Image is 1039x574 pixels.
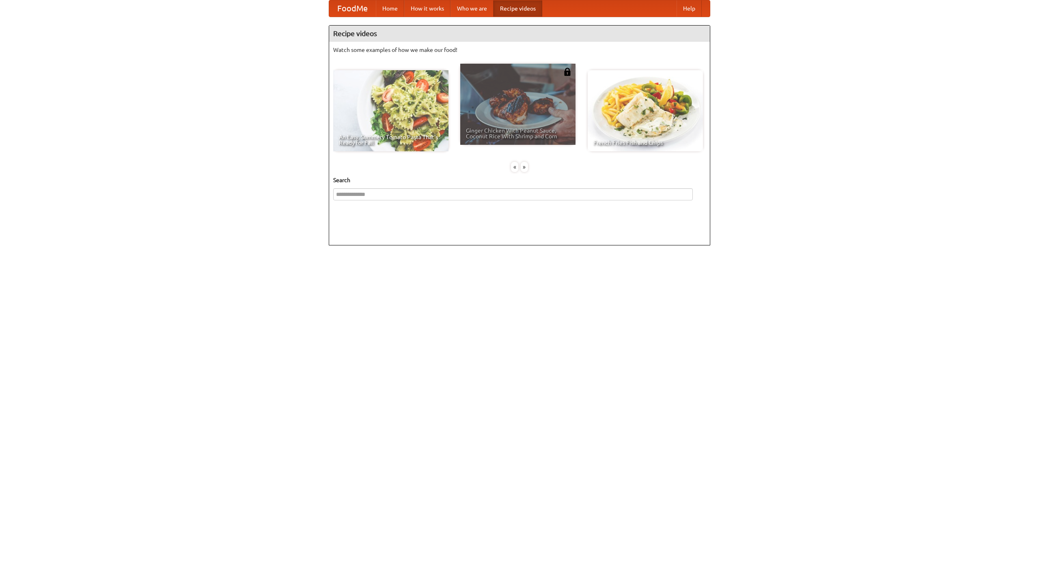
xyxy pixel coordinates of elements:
[521,162,528,172] div: »
[404,0,451,17] a: How it works
[376,0,404,17] a: Home
[588,70,703,151] a: French Fries Fish and Chips
[677,0,702,17] a: Help
[333,70,448,151] a: An Easy, Summery Tomato Pasta That's Ready for Fall
[333,46,706,54] p: Watch some examples of how we make our food!
[329,0,376,17] a: FoodMe
[451,0,494,17] a: Who we are
[339,134,443,146] span: An Easy, Summery Tomato Pasta That's Ready for Fall
[563,68,571,76] img: 483408.png
[494,0,542,17] a: Recipe videos
[593,140,697,146] span: French Fries Fish and Chips
[333,176,706,184] h5: Search
[511,162,518,172] div: «
[329,26,710,42] h4: Recipe videos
